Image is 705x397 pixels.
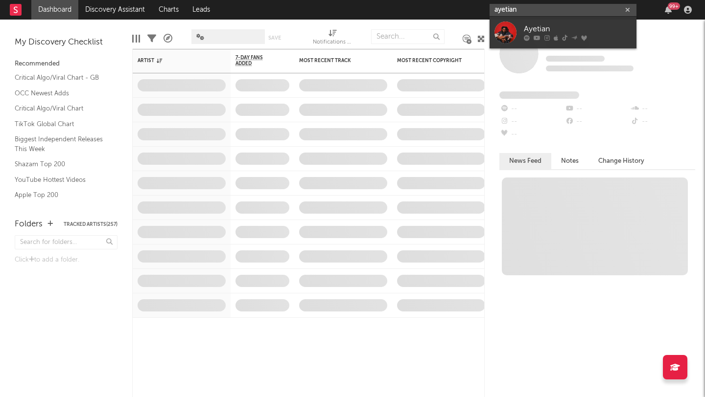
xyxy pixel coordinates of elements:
a: Ayetian [490,17,636,48]
a: Shazam Top 200 [15,159,108,170]
div: Filters [147,24,156,53]
a: YouTube Hottest Videos [15,175,108,185]
a: Critical Algo/Viral Chart - GB [15,72,108,83]
input: Search... [371,29,445,44]
div: 99 + [668,2,680,10]
div: -- [499,103,564,115]
div: Edit Columns [132,24,140,53]
div: -- [499,115,564,128]
div: -- [630,103,695,115]
div: -- [630,115,695,128]
div: Most Recent Copyright [397,58,470,64]
div: -- [564,115,630,128]
span: Tracking Since: [DATE] [546,56,605,62]
span: 0 fans last week [546,66,634,71]
div: -- [564,103,630,115]
a: Apple Top 200 [15,190,108,200]
div: -- [499,128,564,141]
div: Recommended [15,58,117,70]
div: A&R Pipeline [164,24,172,53]
div: Ayetian [524,23,632,35]
button: Notes [551,153,588,169]
button: Tracked Artists(257) [64,222,117,227]
div: Notifications (Artist) [313,37,352,48]
input: Search for artists [490,4,636,16]
a: Critical Algo/Viral Chart [15,103,108,114]
div: Artist [138,58,211,64]
button: Change History [588,153,654,169]
button: 99+ [665,6,672,14]
div: Most Recent Track [299,58,373,64]
a: OCC Newest Adds [15,88,108,99]
div: Notifications (Artist) [313,24,352,53]
div: My Discovery Checklist [15,37,117,48]
input: Search for folders... [15,235,117,249]
a: Biggest Independent Releases This Week [15,134,108,154]
span: Fans Added by Platform [499,91,579,99]
div: Click to add a folder. [15,254,117,266]
div: Folders [15,219,43,230]
button: Save [268,35,281,41]
a: TikTok Global Chart [15,119,108,130]
button: News Feed [499,153,551,169]
span: 7-Day Fans Added [235,55,275,66]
